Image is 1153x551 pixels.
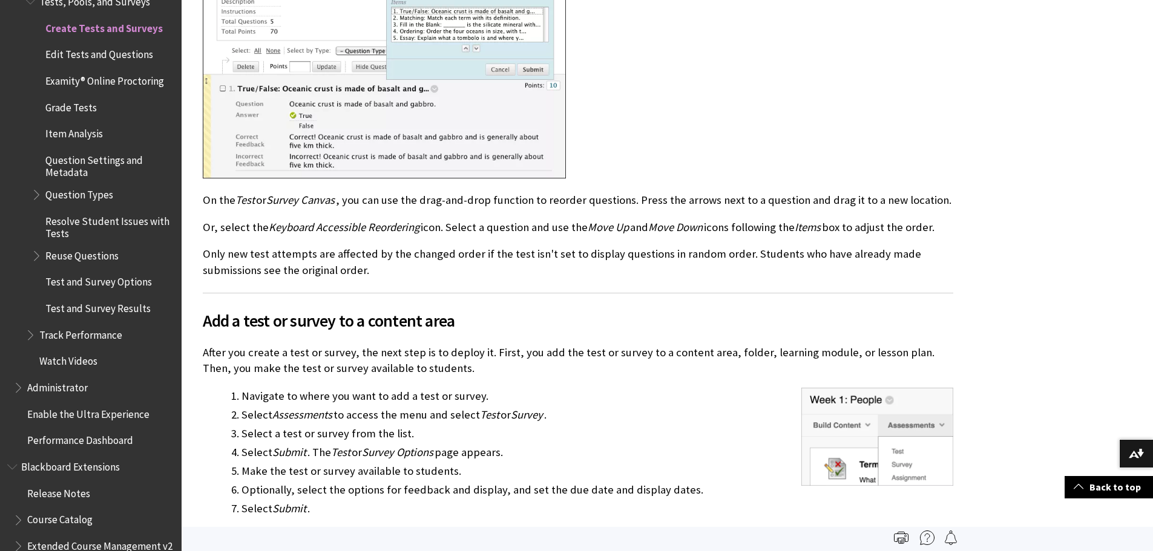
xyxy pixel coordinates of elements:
[45,298,151,315] span: Test and Survey Results
[45,71,164,87] span: Examity® Online Proctoring
[331,445,350,459] span: Test
[203,246,953,278] p: Only new test attempts are affected by the changed order if the test isn't set to display questio...
[203,345,953,376] p: After you create a test or survey, the next step is to deploy it. First, you add the test or surv...
[27,431,133,447] span: Performance Dashboard
[1065,476,1153,498] a: Back to top
[269,220,419,234] span: Keyboard Accessible Reordering
[588,220,629,234] span: Move Up
[27,510,93,526] span: Course Catalog
[45,124,103,140] span: Item Analysis
[241,481,953,498] li: Optionally, select the options for feedback and display, and set the due date and display dates.
[944,530,958,545] img: Follow this page
[45,45,153,61] span: Edit Tests and Questions
[362,445,433,459] span: Survey Options
[235,193,255,207] span: Test
[45,18,163,34] span: Create Tests and Surveys
[203,220,953,235] p: Or, select the icon. Select a question and use the and icons following the box to adjust the order.
[795,220,821,234] span: Items
[241,406,953,423] li: Select to access the menu and select or .
[272,408,332,422] span: Assessments
[241,500,953,517] li: Select .
[272,445,306,459] span: Submit
[894,530,908,545] img: Print
[241,463,953,480] li: Make the test or survey available to students.
[39,325,122,341] span: Track Performance
[241,425,953,442] li: Select a test or survey from the list.
[480,408,499,422] span: Test
[45,97,97,114] span: Grade Tests
[27,483,90,500] span: Release Notes
[203,192,953,208] p: On the or , you can use the drag-and-drop function to reorder questions. Press the arrows next to...
[648,220,703,234] span: Move Down
[45,246,119,262] span: Reuse Questions
[27,377,88,394] span: Administrator
[45,211,173,240] span: Resolve Student Issues with Tests
[45,184,113,201] span: Question Types
[266,193,335,207] span: Survey Canvas
[39,351,97,368] span: Watch Videos
[21,457,120,473] span: Blackboard Extensions
[27,404,149,420] span: Enable the Ultra Experience
[241,388,953,405] li: Navigate to where you want to add a test or survey.
[45,150,173,178] span: Question Settings and Metadata
[203,308,953,333] span: Add a test or survey to a content area
[241,444,953,461] li: Select . The or page appears.
[45,272,152,289] span: Test and Survey Options
[920,530,935,545] img: More help
[511,408,543,422] span: Survey
[272,501,306,515] span: Submit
